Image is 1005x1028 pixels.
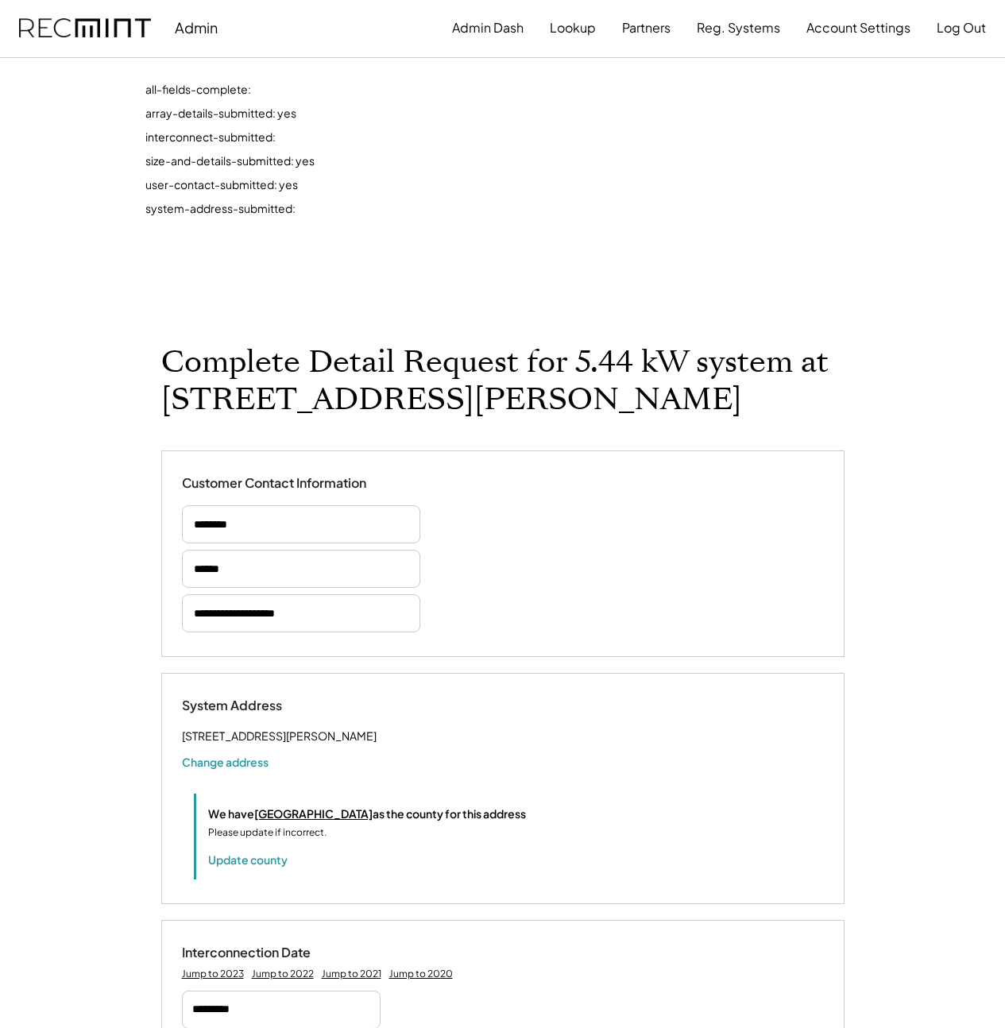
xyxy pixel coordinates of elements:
div: System Address [182,698,341,714]
div: Admin [175,18,218,37]
h1: Complete Detail Request for 5.44 kW system at [STREET_ADDRESS][PERSON_NAME] [161,344,845,419]
div: Jump to 2023 [182,968,244,980]
button: Partners [622,12,671,44]
button: Lookup [550,12,596,44]
button: Admin Dash [452,12,524,44]
button: Update county [208,852,288,868]
div: [STREET_ADDRESS][PERSON_NAME] [182,726,377,746]
button: Change address [182,754,269,770]
div: system-address-submitted: [145,201,622,225]
button: Log Out [937,12,986,44]
div: all-fields-complete: [145,82,622,106]
div: Jump to 2022 [252,968,314,980]
div: Jump to 2021 [322,968,381,980]
div: Customer Contact Information [182,475,366,492]
div: Please update if incorrect. [208,825,327,840]
div: Interconnection Date [182,945,341,961]
div: We have as the county for this address [208,806,526,822]
div: Jump to 2020 [389,968,453,980]
u: [GEOGRAPHIC_DATA] [254,806,373,821]
button: Reg. Systems [697,12,780,44]
div: size-and-details-submitted: yes [145,153,622,177]
div: interconnect-submitted: [145,129,622,153]
img: recmint-logotype%403x.png [19,18,151,38]
div: user-contact-submitted: yes [145,177,622,201]
div: array-details-submitted: yes [145,106,622,129]
button: Account Settings [806,12,910,44]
